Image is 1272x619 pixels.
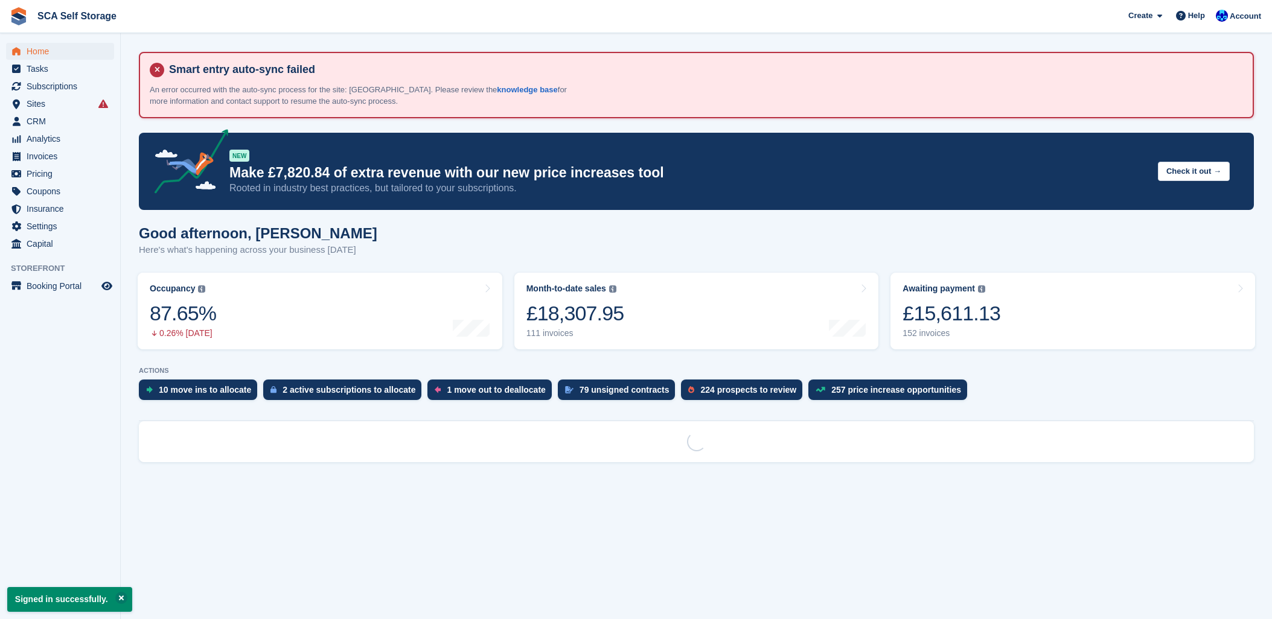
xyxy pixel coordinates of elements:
[150,84,572,107] p: An error occurred with the auto-sync process for the site: [GEOGRAPHIC_DATA]. Please review the f...
[427,379,557,406] a: 1 move out to deallocate
[146,386,153,393] img: move_ins_to_allocate_icon-fdf77a2bb77ea45bf5b3d319d69a93e2d87916cf1d5bf7949dd705db3b84f3ca.svg
[526,284,606,294] div: Month-to-date sales
[1188,10,1205,22] span: Help
[6,130,114,147] a: menu
[903,284,975,294] div: Awaiting payment
[6,278,114,294] a: menu
[6,148,114,165] a: menu
[526,328,624,338] div: 111 invoices
[263,379,427,406] a: 2 active subscriptions to allocate
[6,200,114,217] a: menu
[139,379,263,406] a: 10 move ins to allocate
[138,273,502,349] a: Occupancy 87.65% 0.26% [DATE]
[139,367,1254,375] p: ACTIONS
[6,183,114,200] a: menu
[139,225,377,241] h1: Good afternoon, [PERSON_NAME]
[681,379,808,406] a: 224 prospects to review
[1216,10,1228,22] img: Kelly Neesham
[27,130,99,147] span: Analytics
[229,164,1148,182] p: Make £7,820.84 of extra revenue with our new price increases tool
[497,85,557,94] a: knowledge base
[11,262,120,275] span: Storefront
[27,183,99,200] span: Coupons
[6,43,114,60] a: menu
[27,113,99,130] span: CRM
[27,200,99,217] span: Insurance
[6,218,114,235] a: menu
[150,301,216,326] div: 87.65%
[514,273,879,349] a: Month-to-date sales £18,307.95 111 invoices
[1158,162,1230,182] button: Check it out →
[831,385,961,395] div: 257 price increase opportunities
[903,301,1000,326] div: £15,611.13
[6,113,114,130] a: menu
[1230,10,1261,22] span: Account
[6,95,114,112] a: menu
[435,386,441,393] img: move_outs_to_deallocate_icon-f764333ba52eb49d3ac5e1228854f67142a1ed5810a6f6cc68b1a99e826820c5.svg
[6,78,114,95] a: menu
[27,95,99,112] span: Sites
[150,284,195,294] div: Occupancy
[159,385,251,395] div: 10 move ins to allocate
[688,386,694,393] img: prospect-51fa495bee0391a8d652442698ab0144808aea92771e9ea1ae160a38d050c398.svg
[283,385,415,395] div: 2 active subscriptions to allocate
[447,385,545,395] div: 1 move out to deallocate
[27,78,99,95] span: Subscriptions
[565,386,574,393] img: contract_signature_icon-13c848040528278c33f63329250d36e43548de30e8caae1d1a13099fd9432cc5.svg
[1128,10,1152,22] span: Create
[100,279,114,293] a: Preview store
[27,43,99,60] span: Home
[526,301,624,326] div: £18,307.95
[6,60,114,77] a: menu
[139,243,377,257] p: Here's what's happening across your business [DATE]
[808,379,973,406] a: 257 price increase opportunities
[903,328,1000,338] div: 152 invoices
[10,7,28,25] img: stora-icon-8386f47178a22dfd0bd8f6a31ec36ba5ce8667c1dd55bd0f319d3a0aa187defe.svg
[27,278,99,294] span: Booking Portal
[33,6,121,26] a: SCA Self Storage
[700,385,796,395] div: 224 prospects to review
[890,273,1255,349] a: Awaiting payment £15,611.13 152 invoices
[27,218,99,235] span: Settings
[27,165,99,182] span: Pricing
[270,386,276,393] img: active_subscription_to_allocate_icon-d502201f5373d7db506a760aba3b589e785aa758c864c3986d89f69b8ff3...
[816,387,825,392] img: price_increase_opportunities-93ffe204e8149a01c8c9dc8f82e8f89637d9d84a8eef4429ea346261dce0b2c0.svg
[978,285,985,293] img: icon-info-grey-7440780725fd019a000dd9b08b2336e03edf1995a4989e88bcd33f0948082b44.svg
[558,379,682,406] a: 79 unsigned contracts
[98,99,108,109] i: Smart entry sync failures have occurred
[164,63,1243,77] h4: Smart entry auto-sync failed
[6,235,114,252] a: menu
[229,150,249,162] div: NEW
[144,129,229,198] img: price-adjustments-announcement-icon-8257ccfd72463d97f412b2fc003d46551f7dbcb40ab6d574587a9cd5c0d94...
[580,385,670,395] div: 79 unsigned contracts
[7,587,132,612] p: Signed in successfully.
[229,182,1148,195] p: Rooted in industry best practices, but tailored to your subscriptions.
[27,148,99,165] span: Invoices
[150,328,216,338] div: 0.26% [DATE]
[27,60,99,77] span: Tasks
[609,285,616,293] img: icon-info-grey-7440780725fd019a000dd9b08b2336e03edf1995a4989e88bcd33f0948082b44.svg
[198,285,205,293] img: icon-info-grey-7440780725fd019a000dd9b08b2336e03edf1995a4989e88bcd33f0948082b44.svg
[6,165,114,182] a: menu
[27,235,99,252] span: Capital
